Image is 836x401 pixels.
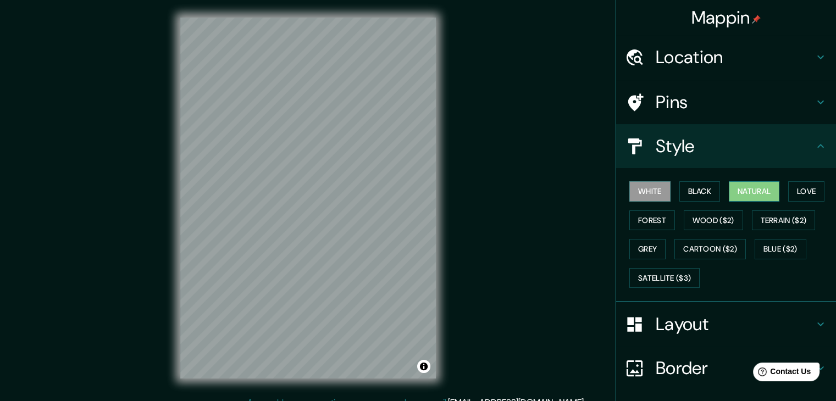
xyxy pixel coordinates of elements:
h4: Border [656,357,814,379]
button: Grey [629,239,666,259]
button: Terrain ($2) [752,210,816,231]
button: Wood ($2) [684,210,743,231]
img: pin-icon.png [752,15,761,24]
h4: Layout [656,313,814,335]
button: Love [788,181,824,202]
button: Natural [729,181,779,202]
h4: Style [656,135,814,157]
button: Cartoon ($2) [674,239,746,259]
button: Black [679,181,721,202]
canvas: Map [180,18,436,378]
h4: Location [656,46,814,68]
div: Pins [616,80,836,124]
div: Style [616,124,836,168]
button: Toggle attribution [417,360,430,373]
iframe: Help widget launcher [738,358,824,389]
h4: Mappin [691,7,761,29]
button: White [629,181,671,202]
button: Forest [629,210,675,231]
button: Satellite ($3) [629,268,700,288]
div: Border [616,346,836,390]
div: Layout [616,302,836,346]
h4: Pins [656,91,814,113]
div: Location [616,35,836,79]
button: Blue ($2) [755,239,806,259]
